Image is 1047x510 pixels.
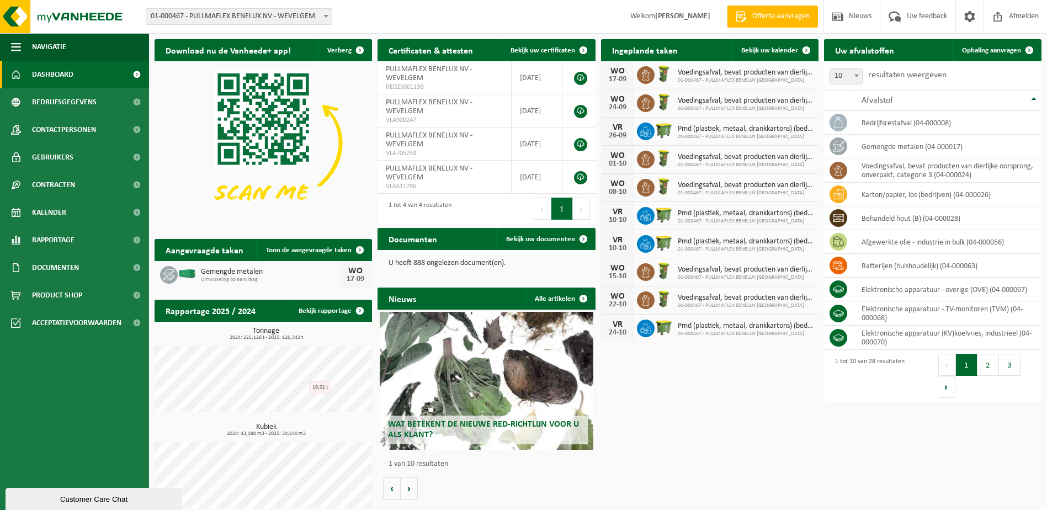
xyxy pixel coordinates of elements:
[678,162,813,168] span: 01-000467 - PULLMAFLEX BENELUX [GEOGRAPHIC_DATA]
[678,218,813,225] span: 01-000467 - PULLMAFLEX BENELUX [GEOGRAPHIC_DATA]
[655,121,673,140] img: WB-1100-HPE-GN-50
[853,278,1041,301] td: elektronische apparatuur - overige (OVE) (04-000067)
[386,83,502,92] span: RED25001130
[607,179,629,188] div: WO
[678,265,813,274] span: Voedingsafval, bevat producten van dierlijke oorsprong, onverpakt, categorie 3
[655,149,673,168] img: WB-0060-HPE-GN-50
[601,39,689,61] h2: Ingeplande taken
[607,301,629,309] div: 22-10
[386,182,502,191] span: VLA611796
[678,68,813,77] span: Voedingsafval, bevat producten van dierlijke oorsprong, onverpakt, categorie 3
[160,327,372,341] h3: Tonnage
[607,188,629,196] div: 08-10
[607,76,629,83] div: 17-09
[741,47,798,54] span: Bekijk uw kalender
[290,300,371,322] a: Bekijk rapportage
[512,127,563,161] td: [DATE]
[607,245,629,252] div: 10-10
[655,262,673,280] img: WB-0060-HPE-GN-50
[853,111,1041,135] td: bedrijfsrestafval (04-000008)
[155,300,267,321] h2: Rapportage 2025 / 2024
[655,290,673,309] img: WB-0060-HPE-GN-50
[607,160,629,168] div: 01-10
[389,259,584,267] p: U heeft 888 ongelezen document(en).
[853,135,1041,158] td: gemengde metalen (04-000017)
[655,233,673,252] img: WB-1100-HPE-GN-50
[938,354,956,376] button: Previous
[607,95,629,104] div: WO
[678,97,813,105] span: Voedingsafval, bevat producten van dierlijke oorsprong, onverpakt, categorie 3
[678,322,813,331] span: Pmd (plastiek, metaal, drankkartons) (bedrijven)
[32,171,75,199] span: Contracten
[6,486,184,510] iframe: chat widget
[607,236,629,245] div: VR
[853,254,1041,278] td: batterijen (huishoudelijk) (04-000063)
[383,196,451,221] div: 1 tot 4 van 4 resultaten
[526,288,594,310] a: Alle artikelen
[506,236,575,243] span: Bekijk uw documenten
[344,275,366,283] div: 17-09
[678,246,813,253] span: 01-000467 - PULLMAFLEX BENELUX [GEOGRAPHIC_DATA]
[32,281,82,309] span: Product Shop
[830,68,862,84] span: 10
[378,39,484,61] h2: Certificaten & attesten
[678,331,813,337] span: 01-000467 - PULLMAFLEX BENELUX [GEOGRAPHIC_DATA]
[862,96,893,105] span: Afvalstof
[678,134,813,140] span: 01-000467 - PULLMAFLEX BENELUX [GEOGRAPHIC_DATA]
[266,247,352,254] span: Toon de aangevraagde taken
[655,93,673,111] img: WB-0060-HPE-GN-50
[853,230,1041,254] td: afgewerkte olie - industrie in bulk (04-000056)
[155,239,254,261] h2: Aangevraagde taken
[607,273,629,280] div: 15-10
[938,376,955,398] button: Next
[962,47,1021,54] span: Ophaling aanvragen
[868,71,947,79] label: resultaten weergeven
[678,105,813,112] span: 01-000467 - PULLMAFLEX BENELUX [GEOGRAPHIC_DATA]
[497,228,594,250] a: Bekijk uw documenten
[386,149,502,158] span: VLA705259
[678,125,813,134] span: Pmd (plastiek, metaal, drankkartons) (bedrijven)
[155,61,372,225] img: Download de VHEPlus App
[32,61,73,88] span: Dashboard
[32,144,73,171] span: Gebruikers
[853,301,1041,326] td: elektronische apparatuur - TV-monitoren (TVM) (04-000068)
[257,239,371,261] a: Toon de aangevraagde taken
[607,292,629,301] div: WO
[386,131,472,148] span: PULLMAFLEX BENELUX NV - WEVELGEM
[512,161,563,194] td: [DATE]
[344,267,366,275] div: WO
[511,47,575,54] span: Bekijk uw certificaten
[678,274,813,281] span: 01-000467 - PULLMAFLEX BENELUX [GEOGRAPHIC_DATA]
[956,354,977,376] button: 1
[32,116,96,144] span: Contactpersonen
[678,209,813,218] span: Pmd (plastiek, metaal, drankkartons) (bedrijven)
[830,68,863,84] span: 10
[512,61,563,94] td: [DATE]
[146,8,332,25] span: 01-000467 - PULLMAFLEX BENELUX NV - WEVELGEM
[32,254,79,281] span: Documenten
[32,226,75,254] span: Rapportage
[655,177,673,196] img: WB-0060-HPE-GN-50
[32,199,66,226] span: Kalender
[607,123,629,132] div: VR
[32,33,66,61] span: Navigatie
[502,39,594,61] a: Bekijk uw certificaten
[386,65,472,82] span: PULLMAFLEX BENELUX NV - WEVELGEM
[607,320,629,329] div: VR
[678,237,813,246] span: Pmd (plastiek, metaal, drankkartons) (bedrijven)
[573,198,590,220] button: Next
[750,11,812,22] span: Offerte aanvragen
[401,477,418,500] button: Volgende
[853,206,1041,230] td: behandeld hout (B) (04-000028)
[388,420,579,439] span: Wat betekent de nieuwe RED-richtlijn voor u als klant?
[160,431,372,437] span: 2024: 43,180 m3 - 2025: 30,640 m3
[378,228,448,249] h2: Documenten
[607,208,629,216] div: VR
[977,354,999,376] button: 2
[386,98,472,115] span: PULLMAFLEX BENELUX NV - WEVELGEM
[655,65,673,83] img: WB-0060-HPE-GN-50
[178,269,196,279] img: HK-XC-40-GN-00
[678,77,813,84] span: 01-000467 - PULLMAFLEX BENELUX [GEOGRAPHIC_DATA]
[383,477,401,500] button: Vorige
